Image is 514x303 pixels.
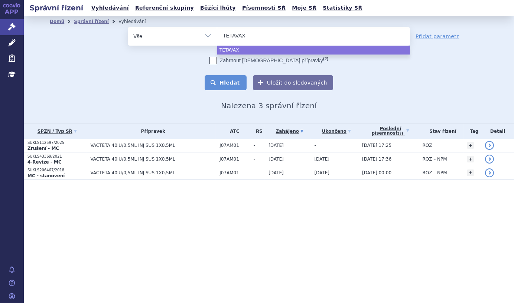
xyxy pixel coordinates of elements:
[269,126,310,136] a: Zahájeno
[485,155,494,164] a: detail
[90,143,216,148] span: VACTETA 40IU/0,5ML INJ SUS 1X0,5ML
[253,75,333,90] button: Uložit do sledovaných
[87,123,216,139] th: Přípravek
[321,3,364,13] a: Statistiky SŘ
[485,168,494,177] a: detail
[27,146,59,151] strong: Zrušení - MC
[27,159,62,165] strong: 4-Revize - MC
[74,19,109,24] a: Správní řízení
[254,143,265,148] span: -
[89,3,131,13] a: Vyhledávání
[314,126,358,136] a: Ukončeno
[323,56,328,61] abbr: (?)
[24,3,89,13] h2: Správní řízení
[467,142,474,149] a: +
[250,123,265,139] th: RS
[485,141,494,150] a: detail
[205,75,247,90] button: Hledat
[423,170,447,175] span: ROZ – NPM
[269,157,284,162] span: [DATE]
[90,170,216,175] span: VACTETA 40IU/0,5ML INJ SUS 1X0,5ML
[314,170,329,175] span: [DATE]
[416,33,459,40] a: Přidat parametr
[219,143,250,148] span: J07AM01
[240,3,288,13] a: Písemnosti SŘ
[221,101,317,110] span: Nalezena 3 správní řízení
[198,3,238,13] a: Běžící lhůty
[216,123,250,139] th: ATC
[467,169,474,176] a: +
[362,123,419,139] a: Poslednípísemnost(?)
[27,126,87,136] a: SPZN / Typ SŘ
[27,140,87,145] p: SUKLS112597/2025
[219,170,250,175] span: J07AM01
[419,123,463,139] th: Stav řízení
[314,157,329,162] span: [DATE]
[269,170,284,175] span: [DATE]
[269,143,284,148] span: [DATE]
[27,173,65,178] strong: MC - stanovení
[254,170,265,175] span: -
[423,157,447,162] span: ROZ – NPM
[118,16,156,27] li: Vyhledávání
[463,123,482,139] th: Tag
[362,143,391,148] span: [DATE] 17:25
[362,157,391,162] span: [DATE] 17:36
[50,19,64,24] a: Domů
[467,156,474,162] a: +
[133,3,196,13] a: Referenční skupiny
[27,154,87,159] p: SUKLS43369/2021
[481,123,514,139] th: Detail
[90,157,216,162] span: VACTETA 40IU/0,5ML INJ SUS 1X0,5ML
[217,46,410,55] li: TETAVAX
[27,168,87,173] p: SUKLS206467/2018
[219,157,250,162] span: J07AM01
[362,170,391,175] span: [DATE] 00:00
[290,3,319,13] a: Moje SŘ
[423,143,432,148] span: ROZ
[209,57,328,64] label: Zahrnout [DEMOGRAPHIC_DATA] přípravky
[254,157,265,162] span: -
[314,143,316,148] span: -
[398,131,403,136] abbr: (?)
